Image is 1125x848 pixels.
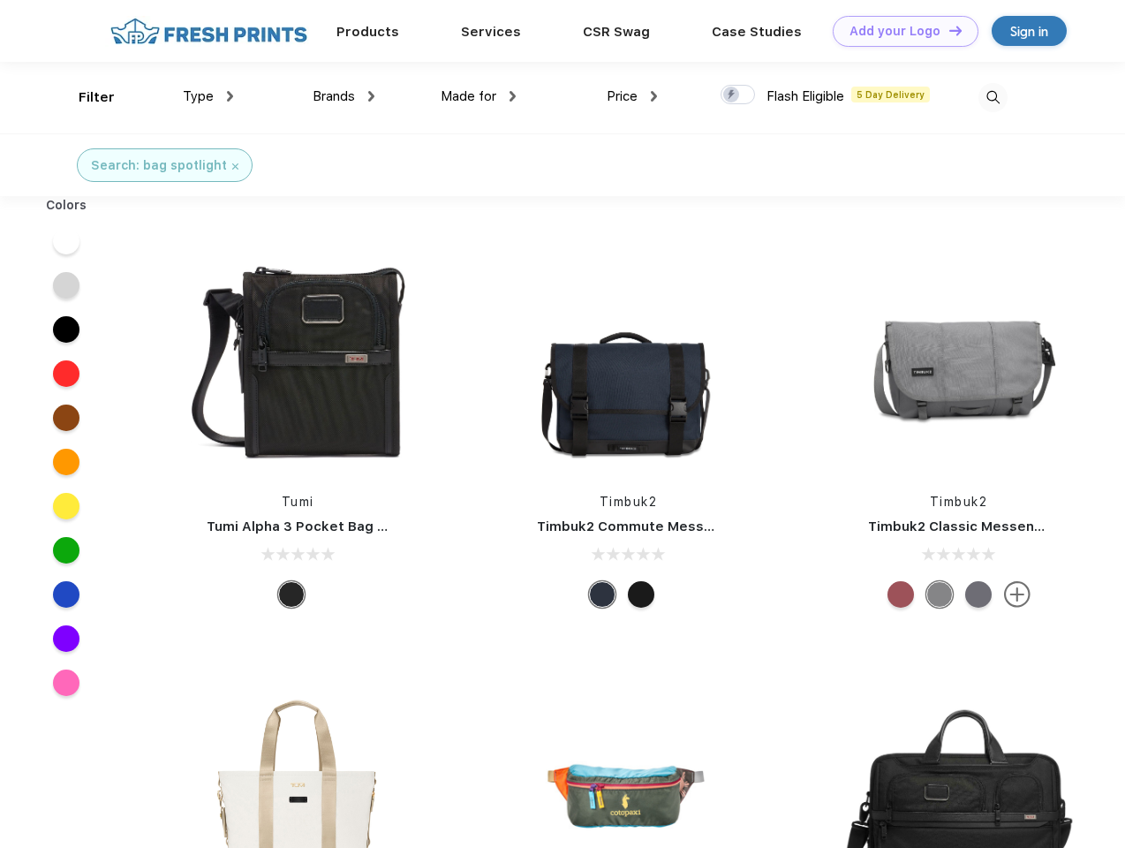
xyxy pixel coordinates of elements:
[887,581,914,608] div: Eco Collegiate Red
[91,156,227,175] div: Search: bag spotlight
[278,581,305,608] div: Black
[589,581,615,608] div: Eco Nautical
[926,581,953,608] div: Eco Gunmetal
[766,88,844,104] span: Flash Eligible
[849,24,940,39] div: Add your Logo
[607,88,638,104] span: Price
[313,88,355,104] span: Brands
[227,91,233,102] img: dropdown.png
[510,91,516,102] img: dropdown.png
[930,495,988,509] a: Timbuk2
[992,16,1067,46] a: Sign in
[79,87,115,108] div: Filter
[600,495,658,509] a: Timbuk2
[978,83,1008,112] img: desktop_search.svg
[232,163,238,170] img: filter_cancel.svg
[282,495,314,509] a: Tumi
[868,519,1087,534] a: Timbuk2 Classic Messenger Bag
[1004,581,1031,608] img: more.svg
[180,240,415,475] img: func=resize&h=266
[510,240,745,475] img: func=resize&h=266
[336,24,399,40] a: Products
[965,581,992,608] div: Eco Army Pop
[651,91,657,102] img: dropdown.png
[537,519,774,534] a: Timbuk2 Commute Messenger Bag
[628,581,654,608] div: Eco Black
[207,519,413,534] a: Tumi Alpha 3 Pocket Bag Small
[33,196,101,215] div: Colors
[105,16,313,47] img: fo%20logo%202.webp
[368,91,374,102] img: dropdown.png
[851,87,930,102] span: 5 Day Delivery
[842,240,1076,475] img: func=resize&h=266
[441,88,496,104] span: Made for
[949,26,962,35] img: DT
[183,88,214,104] span: Type
[1010,21,1048,42] div: Sign in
